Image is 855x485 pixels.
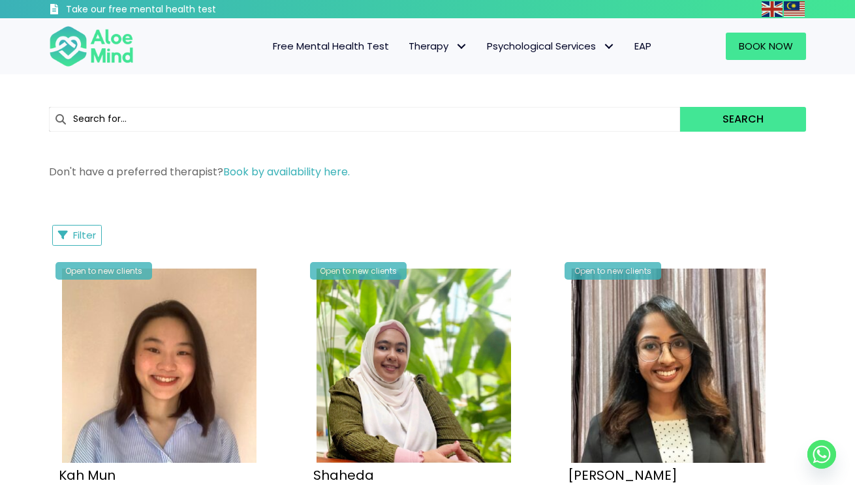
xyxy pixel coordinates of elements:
[310,262,407,280] div: Open to new clients
[317,269,511,463] img: Shaheda Counsellor
[66,3,286,16] h3: Take our free mental health test
[409,39,467,53] span: Therapy
[762,1,784,16] a: English
[726,33,806,60] a: Book Now
[487,39,615,53] span: Psychological Services
[62,269,256,463] img: Kah Mun-profile-crop-300×300
[739,39,793,53] span: Book Now
[52,225,102,246] button: Filter Listings
[273,39,389,53] span: Free Mental Health Test
[59,466,116,484] a: Kah Mun
[784,1,806,16] a: Malay
[634,39,651,53] span: EAP
[807,440,836,469] a: Whatsapp
[49,164,806,179] p: Don't have a preferred therapist?
[571,269,766,463] img: croped-Anita_Profile-photo-300×300
[399,33,477,60] a: TherapyTherapy: submenu
[625,33,661,60] a: EAP
[568,466,677,484] a: [PERSON_NAME]
[565,262,661,280] div: Open to new clients
[73,228,96,242] span: Filter
[313,466,374,484] a: Shaheda
[49,3,286,18] a: Take our free mental health test
[49,107,680,132] input: Search for...
[151,33,661,60] nav: Menu
[55,262,152,280] div: Open to new clients
[477,33,625,60] a: Psychological ServicesPsychological Services: submenu
[223,164,350,179] a: Book by availability here.
[49,25,134,68] img: Aloe mind Logo
[762,1,783,17] img: en
[599,37,618,56] span: Psychological Services: submenu
[784,1,805,17] img: ms
[263,33,399,60] a: Free Mental Health Test
[680,107,806,132] button: Search
[452,37,471,56] span: Therapy: submenu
